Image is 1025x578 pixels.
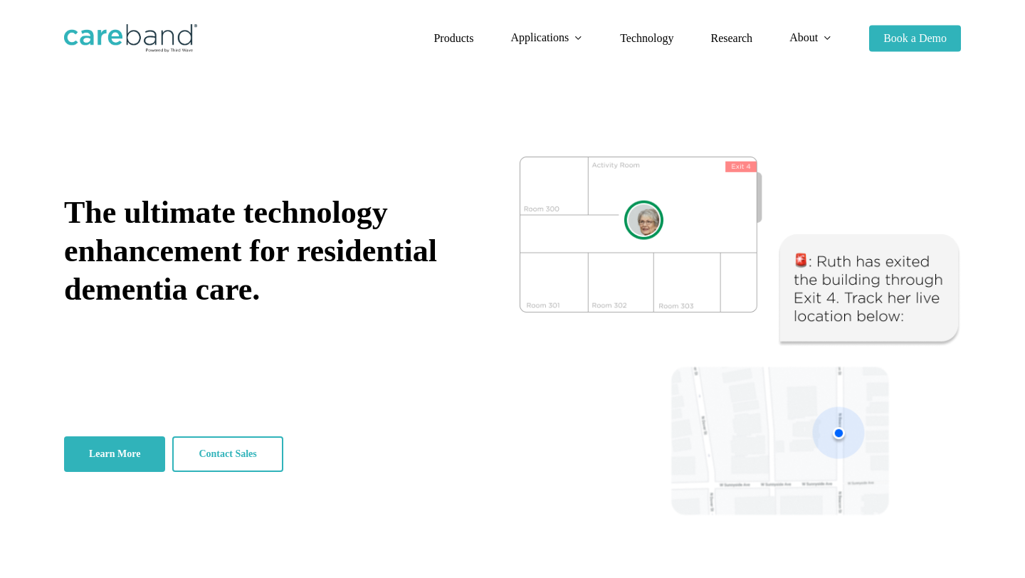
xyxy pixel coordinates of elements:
a: Learn More [64,436,165,472]
a: Contact Sales [172,436,283,472]
a: Applications [510,32,583,44]
a: About [789,32,832,44]
span: Products [433,32,473,44]
span: Research [710,32,752,44]
span: About [789,31,818,43]
span: Learn More [89,447,140,461]
a: Research [710,33,752,44]
span: Technology [620,32,673,44]
span: Book a Demo [883,32,947,44]
a: Book a Demo [869,33,961,44]
a: Technology [620,33,673,44]
img: CareBand tracking system [520,157,961,516]
span: Contact Sales [199,447,256,461]
a: Products [433,33,473,44]
img: CareBand [64,24,197,53]
span: The ultimate technology enhancement for residential dementia care. [64,195,437,307]
span: Applications [510,31,569,43]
